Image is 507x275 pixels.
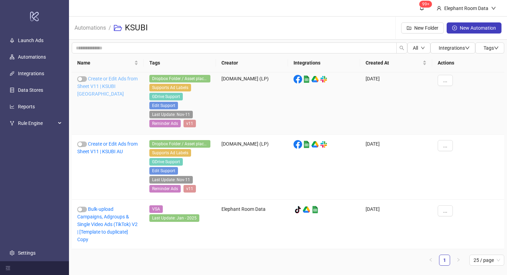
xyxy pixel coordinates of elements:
span: Dropbox Folder / Asset placement detection [149,75,210,82]
a: Integrations [18,71,44,76]
div: [DATE] [360,135,432,200]
span: Reminder Ads [149,185,181,193]
span: fork [10,121,14,126]
span: Reminder Ads [149,120,181,127]
span: Last Update: Jan - 2025 [149,214,199,222]
span: ... [443,143,447,148]
th: Actions [432,53,504,72]
span: New Folder [414,25,438,31]
th: Creator [216,53,288,72]
li: 1 [439,255,450,266]
span: Edit Support [149,102,178,109]
a: Data Stores [18,87,43,93]
span: Tags [484,45,499,51]
span: down [491,6,496,11]
span: Rule Engine [18,116,56,130]
a: Create or Edit Ads from Sheet V11 | KSUBI AU [77,141,138,154]
div: [DATE] [360,69,432,135]
span: Created At [366,59,421,67]
th: Tags [144,53,216,72]
button: ... [438,140,453,151]
span: ... [443,78,447,83]
span: right [456,258,460,262]
span: Edit Support [149,167,178,175]
span: plus-circle [452,26,457,30]
a: Bulk-upload Campaigns, Adgroups & Single Video Ads (TikTok) V2 | [Template to duplicate] Copy [77,206,138,242]
button: Integrationsdown [430,42,475,53]
span: Supports Ad Labels [149,84,191,91]
th: Integrations [288,53,360,72]
button: New Folder [401,22,444,33]
span: Last Update: Nov-11 [149,111,193,118]
span: VSA [149,205,163,213]
li: / [109,17,111,39]
span: Supports Ad Labels [149,149,191,157]
button: Alldown [407,42,430,53]
span: menu-fold [6,266,10,271]
li: Next Page [453,255,464,266]
button: ... [438,205,453,216]
button: Tagsdown [475,42,504,53]
div: [DOMAIN_NAME] (LP) [216,135,288,200]
th: Created At [360,53,432,72]
span: bell [419,6,424,10]
li: Previous Page [425,255,436,266]
div: [DOMAIN_NAME] (LP) [216,69,288,135]
span: ... [443,208,447,214]
a: Reports [18,104,35,109]
button: left [425,255,436,266]
span: GDrive Support [149,93,183,100]
span: search [399,46,404,50]
span: down [421,46,425,50]
span: folder-open [114,24,122,32]
span: New Automation [460,25,496,31]
span: GDrive Support [149,158,183,166]
sup: 1443 [419,1,432,8]
a: Automations [73,23,107,31]
a: 1 [439,255,450,265]
div: [DATE] [360,200,432,249]
span: Integrations [439,45,470,51]
button: New Automation [447,22,501,33]
div: Elephant Room Data [216,200,288,249]
span: Dropbox Folder / Asset placement detection [149,140,210,148]
span: down [465,46,470,50]
span: down [494,46,499,50]
span: v11 [183,120,196,127]
span: user [437,6,441,11]
div: Elephant Room Data [441,4,491,12]
span: 25 / page [474,255,500,265]
button: right [453,255,464,266]
span: left [429,258,433,262]
div: Page Size [469,255,504,266]
span: All [413,45,418,51]
a: Automations [18,54,46,60]
span: Last Update: Nov-11 [149,176,193,184]
a: Launch Ads [18,38,43,43]
span: Name [77,59,133,67]
th: Name [72,53,144,72]
a: Settings [18,250,36,256]
span: folder-add [407,26,411,30]
button: ... [438,75,453,86]
h3: KSUBI [125,22,148,33]
span: v11 [183,185,196,193]
a: Create or Edit Ads from Sheet V11 | KSUBI [GEOGRAPHIC_DATA] [77,76,138,97]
